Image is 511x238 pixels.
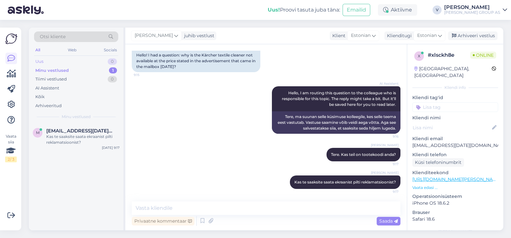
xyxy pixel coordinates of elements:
div: Küsi telefoninumbrit [412,158,464,167]
div: Tiimi vestlused [35,76,67,82]
div: Kõik [35,94,45,100]
span: 9:16 [374,134,399,139]
p: Safari 18.6 [412,216,498,223]
div: Kas te saaksite saata ekraanist pilti reklamatsioonist? [46,134,120,145]
p: [EMAIL_ADDRESS][DATE][DOMAIN_NAME] [412,142,498,149]
p: Operatsioonisüsteem [412,193,498,200]
p: Vaata edasi ... [412,185,498,191]
span: maarja.raja@gmail.com [46,128,113,134]
div: Tere, ma suunan selle küsimuse kolleegile, kes selle teema eest vastutab. Vastuse saamine võib ve... [272,111,400,134]
div: Kliendi info [412,85,498,90]
span: 9:15 [134,72,158,77]
div: [PERSON_NAME] [412,229,498,235]
div: [PERSON_NAME] [444,5,500,10]
div: Web [67,46,78,54]
div: Proovi tasuta juba täna: [268,6,340,14]
span: Otsi kliente [40,33,66,40]
span: Estonian [417,32,437,39]
div: 0 [108,58,117,65]
p: iPhone OS 18.6.2 [412,200,498,207]
div: 1 [109,67,117,74]
div: V [433,5,442,14]
div: All [34,46,41,54]
div: juhib vestlust [182,32,214,39]
div: Hello! I had a question: why is the Kärcher textile cleaner not available at the price stated in ... [132,50,260,72]
div: AI Assistent [35,85,59,91]
p: Kliendi nimi [412,115,498,121]
span: x [418,54,420,58]
span: [PERSON_NAME] [135,32,173,39]
div: [GEOGRAPHIC_DATA], [GEOGRAPHIC_DATA] [414,65,492,79]
div: Vaata siia [5,133,17,162]
span: 9:17 [374,162,399,166]
p: Kliendi email [412,135,498,142]
b: Uus! [268,7,280,13]
a: [PERSON_NAME][PERSON_NAME] GROUP AS [444,5,507,15]
div: # xlsckh8e [428,51,470,59]
div: Arhiveeritud [35,103,62,109]
div: 0 [108,76,117,82]
p: Kliendi tag'id [412,94,498,101]
div: Klient [330,32,345,39]
span: Kas te saaksite saata ekraanist pilti reklamatsioonist? [294,180,396,184]
div: Klienditugi [384,32,412,39]
span: [PERSON_NAME] [371,170,399,175]
div: Privaatne kommentaar [132,217,194,225]
span: Minu vestlused [62,114,91,120]
div: Aktiivne [378,4,417,16]
img: Askly Logo [5,33,17,45]
div: [DATE] 9:17 [102,145,120,150]
span: Tere. Kas teil on tootekoodi anda? [331,152,396,157]
button: Emailid [343,4,370,16]
div: 2 / 3 [5,157,17,162]
span: AI Assistent [374,81,399,86]
span: [PERSON_NAME] [371,143,399,148]
p: Kliendi telefon [412,151,498,158]
a: [URL][DOMAIN_NAME][PERSON_NAME] [412,176,501,182]
p: Brauser [412,209,498,216]
span: Saada [379,218,398,224]
p: Klienditeekond [412,169,498,176]
input: Lisa tag [412,102,498,112]
div: Minu vestlused [35,67,69,74]
div: Socials [103,46,118,54]
div: Uus [35,58,43,65]
span: Estonian [351,32,371,39]
div: Arhiveeri vestlus [448,31,498,40]
span: Hello, I am routing this question to the colleague who is responsible for this topic. The reply m... [282,90,397,107]
input: Lisa nimi [413,124,491,131]
span: Online [470,52,496,59]
div: [PERSON_NAME] GROUP AS [444,10,500,15]
span: m [36,130,40,135]
span: 9:17 [374,189,399,194]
